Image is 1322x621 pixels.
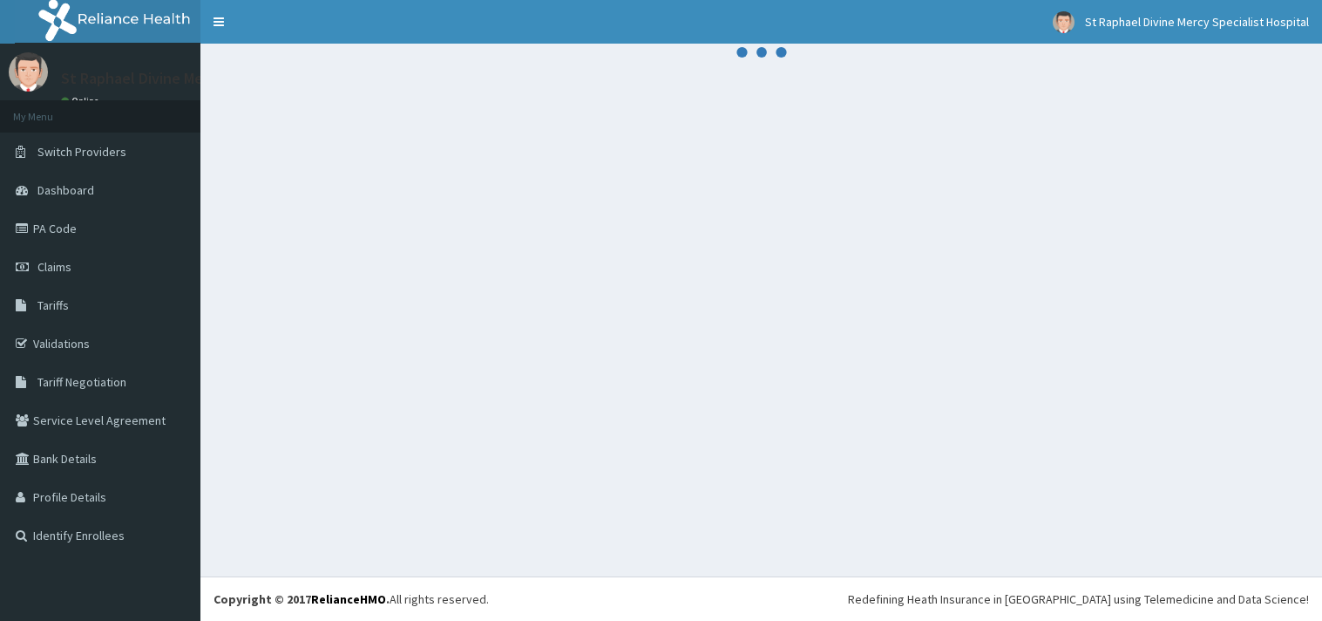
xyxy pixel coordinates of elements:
[200,577,1322,621] footer: All rights reserved.
[1085,14,1309,30] span: St Raphael Divine Mercy Specialist Hospital
[61,95,103,107] a: Online
[214,591,390,607] strong: Copyright © 2017 .
[736,26,788,78] svg: audio-loading
[9,52,48,92] img: User Image
[37,297,69,313] span: Tariffs
[37,144,126,160] span: Switch Providers
[61,71,356,86] p: St Raphael Divine Mercy Specialist Hospital
[1053,11,1075,33] img: User Image
[311,591,386,607] a: RelianceHMO
[848,590,1309,608] div: Redefining Heath Insurance in [GEOGRAPHIC_DATA] using Telemedicine and Data Science!
[37,374,126,390] span: Tariff Negotiation
[37,259,71,275] span: Claims
[37,182,94,198] span: Dashboard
